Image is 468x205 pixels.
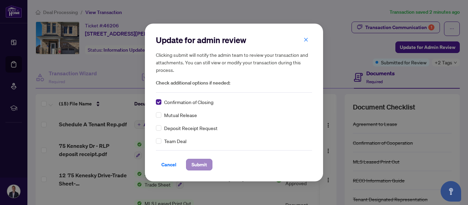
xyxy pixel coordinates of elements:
span: Mutual Release [164,111,197,119]
span: Team Deal [164,137,186,145]
span: Check additional options if needed: [156,79,312,87]
span: Cancel [161,159,176,170]
span: Confirmation of Closing [164,98,213,106]
span: Submit [192,159,207,170]
button: Submit [186,159,212,170]
span: Deposit Receipt Request [164,124,218,132]
span: close [304,37,308,42]
button: Open asap [441,181,461,202]
h5: Clicking submit will notify the admin team to review your transaction and attachments. You can st... [156,51,312,74]
button: Cancel [156,159,182,170]
h2: Update for admin review [156,35,312,46]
